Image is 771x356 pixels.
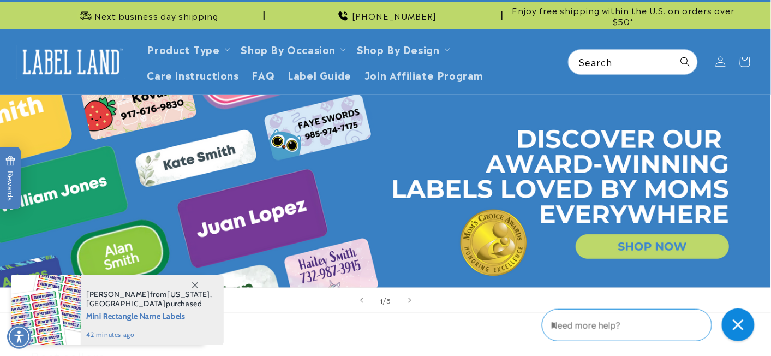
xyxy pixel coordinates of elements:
span: Mini Rectangle Name Labels [86,308,212,322]
span: Label Guide [288,68,352,81]
a: Care instructions [141,62,246,87]
div: Announcement [507,2,740,29]
span: Join Affiliate Program [364,68,483,81]
iframe: Sign Up via Text for Offers [9,269,138,301]
button: Search [673,50,697,74]
span: / [383,295,386,306]
div: Accessibility Menu [7,325,31,349]
summary: Product Type [141,36,235,62]
span: Enjoy free shipping within the U.S. on orders over $50* [507,5,740,26]
a: Product Type [147,41,220,56]
a: Join Affiliate Program [358,62,490,87]
a: Label Land [13,41,130,83]
span: 42 minutes ago [86,330,212,340]
a: Shop By Design [357,41,439,56]
span: from , purchased [86,290,212,308]
img: Label Land [16,45,125,79]
div: Announcement [269,2,503,29]
span: FAQ [252,68,275,81]
button: Previous slide [350,288,374,312]
div: Announcement [31,2,265,29]
a: FAQ [246,62,282,87]
span: Shop By Occasion [241,43,336,55]
span: Care instructions [147,68,239,81]
summary: Shop By Design [350,36,454,62]
button: Next slide [398,288,422,312]
span: [GEOGRAPHIC_DATA] [86,299,166,308]
span: Rewards [5,156,16,201]
a: Label Guide [282,62,358,87]
iframe: Gorgias Floating Chat [542,305,760,345]
span: 1 [380,295,383,306]
span: Next business day shipping [94,10,218,21]
span: [PHONE_NUMBER] [352,10,437,21]
span: 5 [386,295,391,306]
span: [US_STATE] [167,289,210,299]
summary: Shop By Occasion [235,36,351,62]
